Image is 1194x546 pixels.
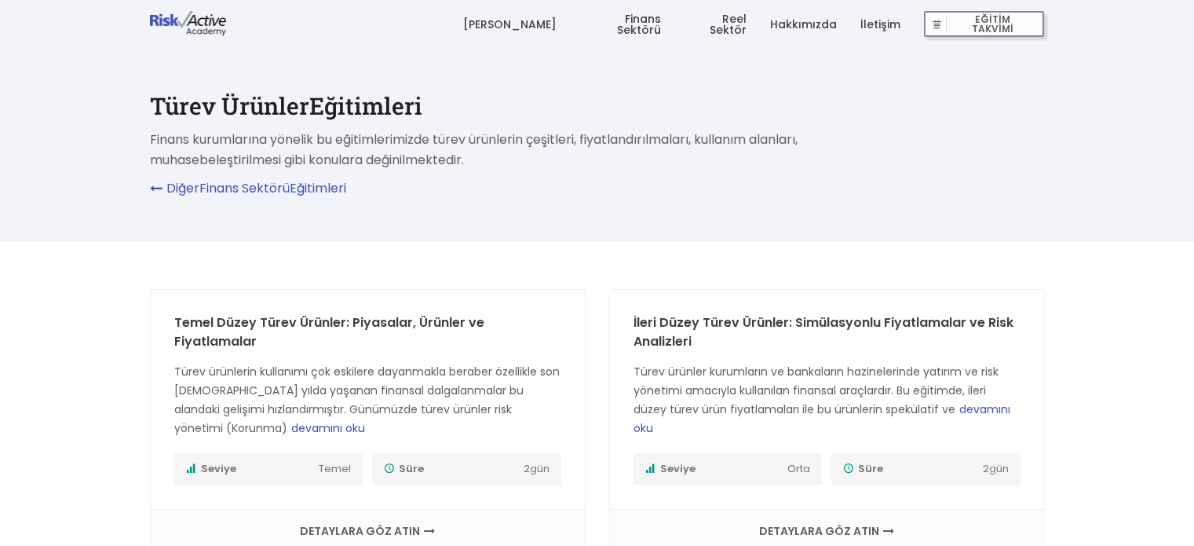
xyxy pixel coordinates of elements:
p: Finans kurumlarına yönelik bu eğitimlerimizde türev ürünlerin çeşitleri, fiyatlandırılmaları, kul... [150,130,835,170]
img: logo-dark.png [150,11,227,36]
span: Türev ürünlerin kullanımı çok eskilere dayanmakla beraber özellikle son [DEMOGRAPHIC_DATA] yılda ... [174,364,560,435]
a: [PERSON_NAME] [463,1,557,48]
span: EĞİTİM TAKVİMİ [947,13,1038,35]
a: Reel Sektör [685,1,747,48]
span: devamını oku [291,420,365,436]
a: İleri Düzey Türev Ürünler: Simülasyonlu Fiyatlamalar ve Risk Analizleri [634,313,1013,350]
a: EĞİTİM TAKVİMİ [924,1,1044,48]
span: 2 gün [524,461,550,478]
h1: Türev Ürünler Eğitimleri [150,94,835,118]
a: Temel Düzey Türev Ürünler: Piyasalar, Ürünler ve Fiyatlamalar [174,313,484,350]
span: Türev ürünler kurumların ve bankaların hazinelerinde yatırım ve risk yönetimi amacıyla kullanılan... [634,364,1010,435]
a: DiğerFinans SektörüEğitimleri [150,181,346,195]
button: EĞİTİM TAKVİMİ [924,11,1044,38]
span: Seviye [186,461,316,478]
a: İletişim [860,1,900,48]
a: Finans Sektörü [580,1,661,48]
span: 2 gün [983,461,1009,478]
a: DETAYLARA GÖZ ATIN [166,526,569,537]
a: DETAYLARA GÖZ ATIN [626,526,1028,537]
span: devamını oku [634,401,1010,436]
span: Seviye [645,461,784,478]
a: Hakkımızda [770,1,837,48]
span: Temel [319,461,351,478]
span: Orta [787,461,810,478]
span: Süre [843,461,979,478]
span: Süre [384,461,520,478]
